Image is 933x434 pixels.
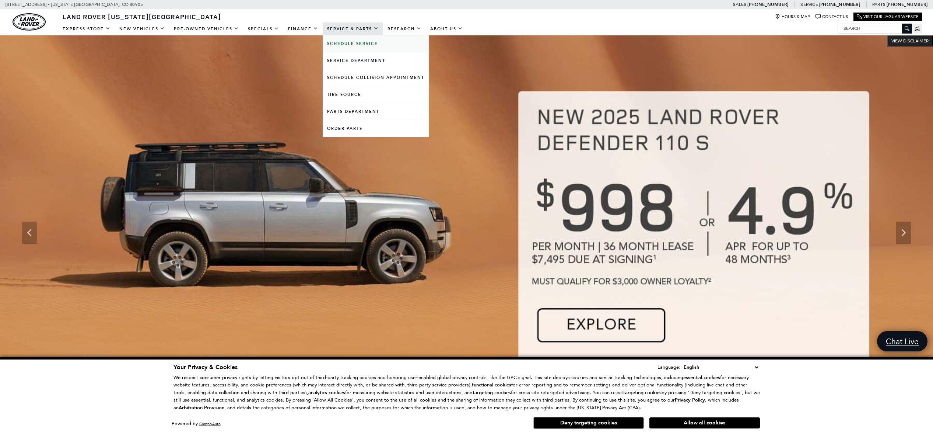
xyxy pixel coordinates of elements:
[426,22,467,35] a: About Us
[115,22,169,35] a: New Vehicles
[733,2,746,7] span: Sales
[199,421,221,426] a: ComplyAuto
[323,103,429,120] a: Parts Department
[308,389,345,396] strong: analytics cookies
[323,69,429,86] a: Schedule Collision Appointment
[887,1,927,7] a: [PHONE_NUMBER]
[472,382,511,388] strong: functional cookies
[657,365,680,369] div: Language:
[179,405,224,411] strong: Arbitration Provision
[675,397,705,403] u: Privacy Policy
[816,14,848,20] a: Contact Us
[882,336,922,346] span: Chat Live
[284,22,323,35] a: Finance
[533,417,644,429] button: Deny targeting cookies
[473,389,511,396] strong: targeting cookies
[323,52,429,69] a: Service Department
[173,363,238,371] span: Your Privacy & Cookies
[675,397,705,403] a: Privacy Policy
[63,12,221,21] span: Land Rover [US_STATE][GEOGRAPHIC_DATA]
[173,374,760,412] p: We respect consumer privacy rights by letting visitors opt out of third-party tracking cookies an...
[327,41,378,46] b: Schedule Service
[775,14,810,20] a: Hours & Map
[819,1,860,7] a: [PHONE_NUMBER]
[323,22,383,35] a: Service & Parts
[623,389,662,396] strong: targeting cookies
[383,22,426,35] a: Research
[58,22,115,35] a: EXPRESS STORE
[649,417,760,428] button: Allow all cookies
[877,331,927,351] a: Chat Live
[323,120,429,137] a: Order Parts
[169,22,243,35] a: Pre-Owned Vehicles
[172,421,221,426] div: Powered by
[747,1,788,7] a: [PHONE_NUMBER]
[58,12,225,21] a: Land Rover [US_STATE][GEOGRAPHIC_DATA]
[838,24,912,33] input: Search
[58,22,467,35] nav: Main Navigation
[13,13,46,31] img: Land Rover
[857,14,919,20] a: Visit Our Jaguar Website
[6,2,143,7] a: [STREET_ADDRESS] • [US_STATE][GEOGRAPHIC_DATA], CO 80905
[891,38,929,44] span: VIEW DISCLAIMER
[682,363,760,371] select: Language Select
[887,35,933,46] button: VIEW DISCLAIMER
[896,222,911,244] div: Next
[800,2,818,7] span: Service
[323,86,429,103] a: Tire Source
[872,2,885,7] span: Parts
[22,222,37,244] div: Previous
[13,13,46,31] a: land-rover
[243,22,284,35] a: Specials
[323,35,429,52] a: Schedule Service
[683,374,720,381] strong: essential cookies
